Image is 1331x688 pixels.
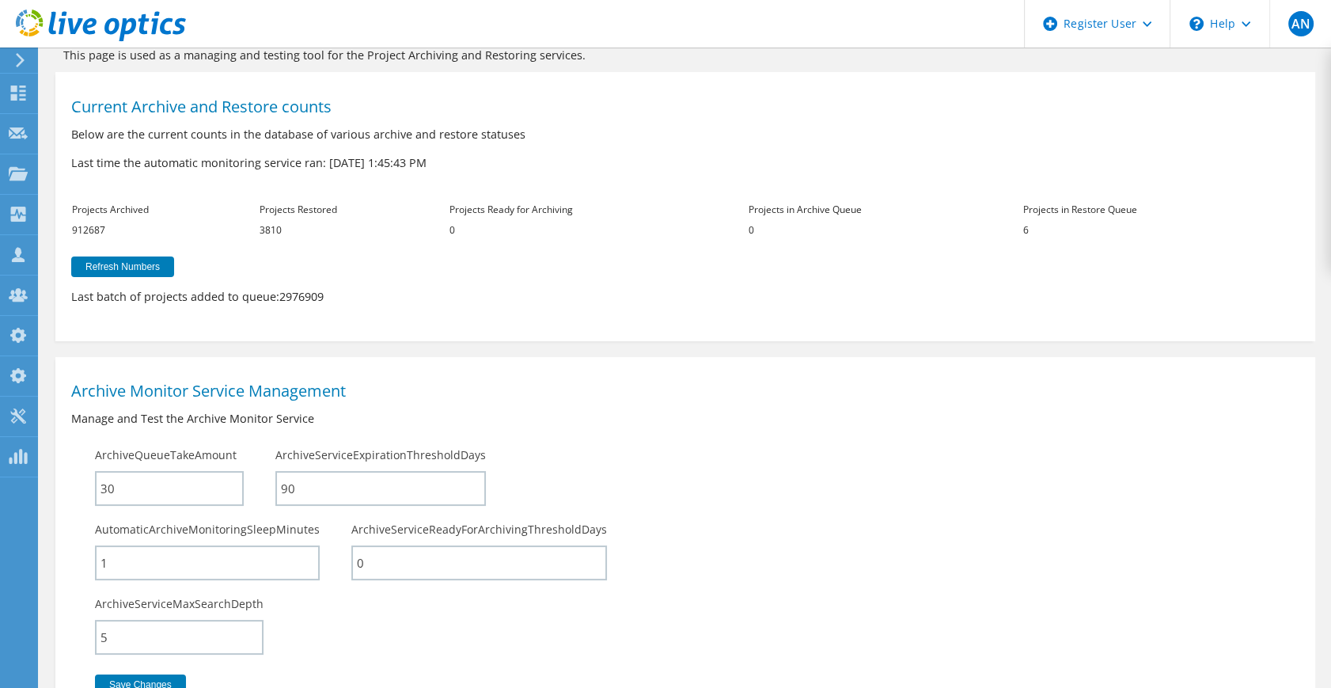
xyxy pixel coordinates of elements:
p: Below are the current counts in the database of various archive and restore statuses [71,126,1299,143]
td: 3810 [259,220,448,241]
th: Projects in Restore Queue [1022,200,1299,220]
th: Projects Restored [259,200,448,220]
th: Projects Archived [71,200,259,220]
th: Projects in Archive Queue [748,200,1022,220]
label: ArchiveQueueTakeAmount [95,447,237,463]
h1: Current Archive and Restore counts [71,99,1291,115]
span: 2976909 [279,289,324,304]
label: ArchiveServiceMaxSearchDepth [95,596,264,612]
td: 6 [1022,220,1299,241]
p: This page is used as a managing and testing tool for the Project Archiving and Restoring services. [63,47,586,64]
p: Last time the automatic monitoring service ran: [DATE] 1:45:43 PM [71,154,1299,172]
td: 0 [449,220,748,241]
label: ArchiveServiceReadyForArchivingThresholdDays [351,522,607,538]
label: AutomaticArchiveMonitoringSleepMinutes [95,522,320,538]
label: ArchiveServiceExpirationThresholdDays [275,447,486,463]
td: 912687 [71,220,259,241]
p: Last batch of projects added to queue: [71,288,1299,306]
h1: Archive Monitor Service Management [71,383,1291,399]
button: Refresh Numbers [71,257,174,277]
span: AN [1288,11,1314,36]
svg: \n [1189,17,1204,31]
p: Manage and Test the Archive Monitor Service [71,410,1299,428]
th: Projects Ready for Archiving [449,200,748,220]
td: 0 [748,220,1022,241]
